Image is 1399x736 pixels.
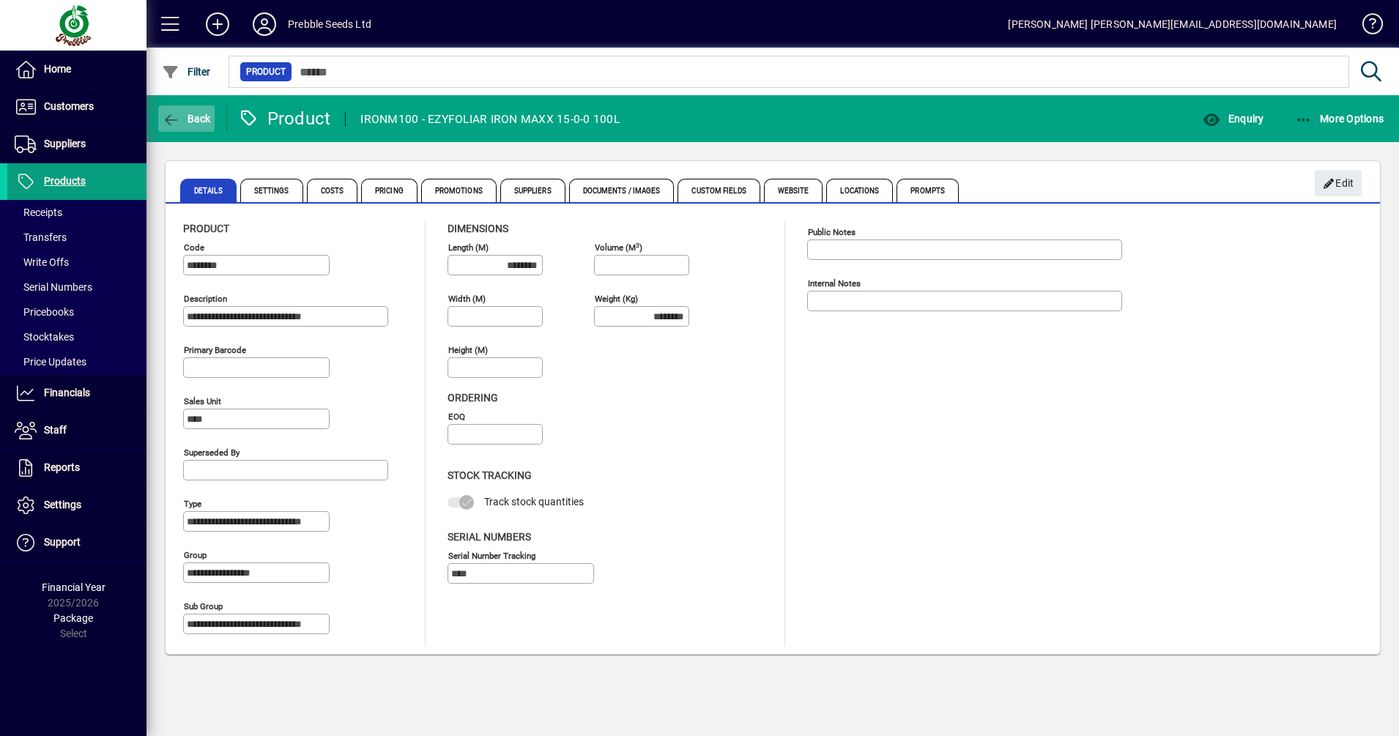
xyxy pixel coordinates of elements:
[15,331,74,343] span: Stocktakes
[15,256,69,268] span: Write Offs
[764,179,823,202] span: Website
[1291,105,1388,132] button: More Options
[808,227,856,237] mat-label: Public Notes
[1315,170,1362,196] button: Edit
[184,499,201,509] mat-label: Type
[15,281,92,293] span: Serial Numbers
[7,412,146,449] a: Staff
[7,324,146,349] a: Stocktakes
[7,200,146,225] a: Receipts
[569,179,675,202] span: Documents / Images
[238,107,331,130] div: Product
[184,447,240,458] mat-label: Superseded by
[180,179,237,202] span: Details
[53,612,93,624] span: Package
[500,179,565,202] span: Suppliers
[246,64,286,79] span: Product
[7,275,146,300] a: Serial Numbers
[7,524,146,561] a: Support
[15,356,86,368] span: Price Updates
[158,59,215,85] button: Filter
[184,550,207,560] mat-label: Group
[808,278,861,289] mat-label: Internal Notes
[42,581,105,593] span: Financial Year
[448,242,489,253] mat-label: Length (m)
[484,496,584,508] span: Track stock quantities
[7,487,146,524] a: Settings
[44,387,90,398] span: Financials
[7,375,146,412] a: Financials
[241,11,288,37] button: Profile
[448,531,531,543] span: Serial Numbers
[448,550,535,560] mat-label: Serial Number tracking
[7,126,146,163] a: Suppliers
[44,424,67,436] span: Staff
[7,225,146,250] a: Transfers
[7,349,146,374] a: Price Updates
[7,51,146,88] a: Home
[595,294,638,304] mat-label: Weight (Kg)
[826,179,893,202] span: Locations
[448,223,508,234] span: Dimensions
[44,100,94,112] span: Customers
[240,179,303,202] span: Settings
[184,601,223,612] mat-label: Sub group
[162,66,211,78] span: Filter
[44,536,81,548] span: Support
[678,179,760,202] span: Custom Fields
[1295,113,1384,124] span: More Options
[158,105,215,132] button: Back
[1008,12,1337,36] div: [PERSON_NAME] [PERSON_NAME][EMAIL_ADDRESS][DOMAIN_NAME]
[184,396,221,406] mat-label: Sales unit
[184,242,204,253] mat-label: Code
[1323,171,1354,196] span: Edit
[7,450,146,486] a: Reports
[44,175,86,187] span: Products
[595,242,642,253] mat-label: Volume (m )
[307,179,358,202] span: Costs
[897,179,959,202] span: Prompts
[448,412,465,422] mat-label: EOQ
[15,207,62,218] span: Receipts
[636,241,639,248] sup: 3
[184,345,246,355] mat-label: Primary barcode
[15,306,74,318] span: Pricebooks
[288,12,371,36] div: Prebble Seeds Ltd
[361,179,418,202] span: Pricing
[162,113,211,124] span: Back
[448,294,486,304] mat-label: Width (m)
[448,392,498,404] span: Ordering
[44,138,86,149] span: Suppliers
[360,108,620,131] div: IRONM100 - EZYFOLIAR IRON MAXX 15-0-0 100L
[194,11,241,37] button: Add
[1203,113,1263,124] span: Enquiry
[183,223,229,234] span: Product
[7,300,146,324] a: Pricebooks
[7,89,146,125] a: Customers
[448,345,488,355] mat-label: Height (m)
[1351,3,1381,51] a: Knowledge Base
[448,469,532,481] span: Stock Tracking
[184,294,227,304] mat-label: Description
[44,461,80,473] span: Reports
[44,63,71,75] span: Home
[7,250,146,275] a: Write Offs
[1199,105,1267,132] button: Enquiry
[146,105,227,132] app-page-header-button: Back
[421,179,497,202] span: Promotions
[15,231,67,243] span: Transfers
[44,499,81,510] span: Settings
